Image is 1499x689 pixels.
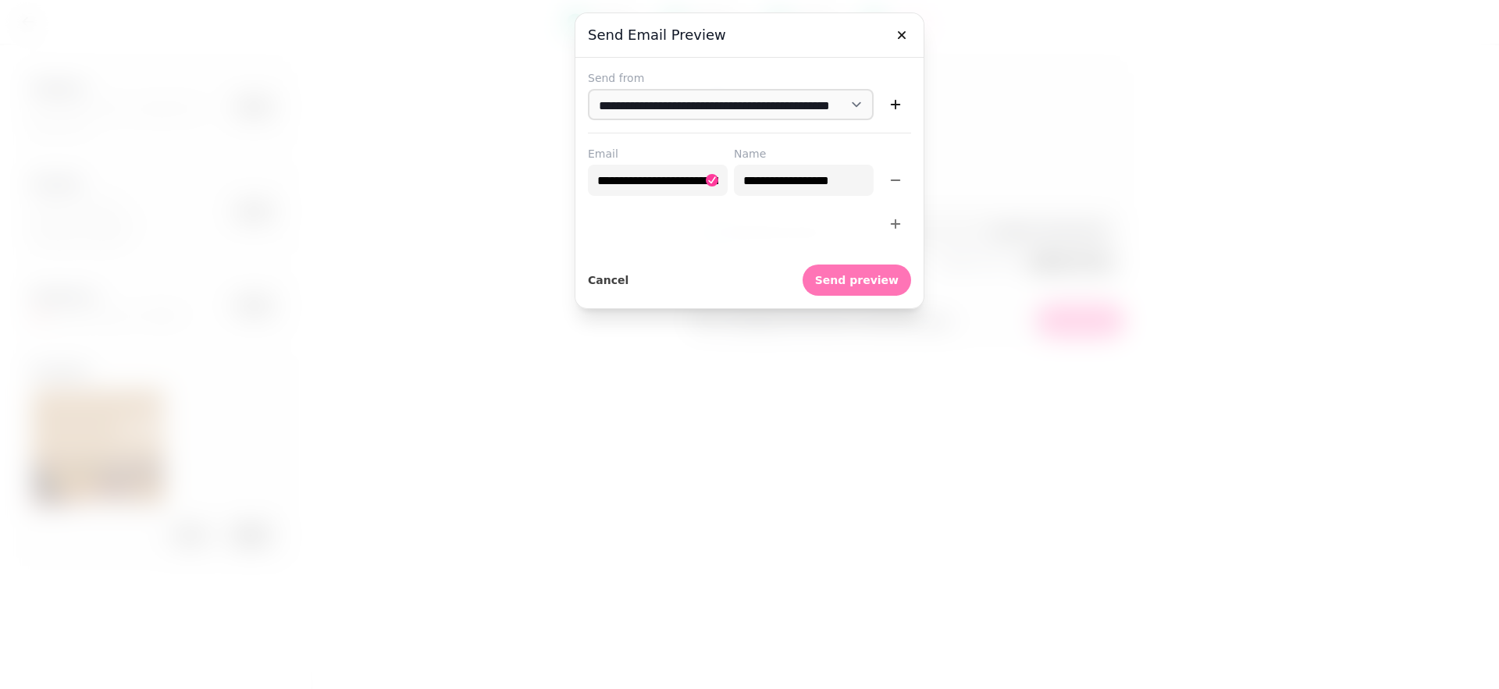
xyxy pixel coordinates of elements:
[588,265,628,296] button: Cancel
[734,146,874,162] label: Name
[588,146,728,162] label: Email
[815,275,899,286] span: Send preview
[588,26,911,44] h3: Send email preview
[803,265,911,296] button: Send preview
[588,70,911,86] label: Send from
[588,275,628,286] span: Cancel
